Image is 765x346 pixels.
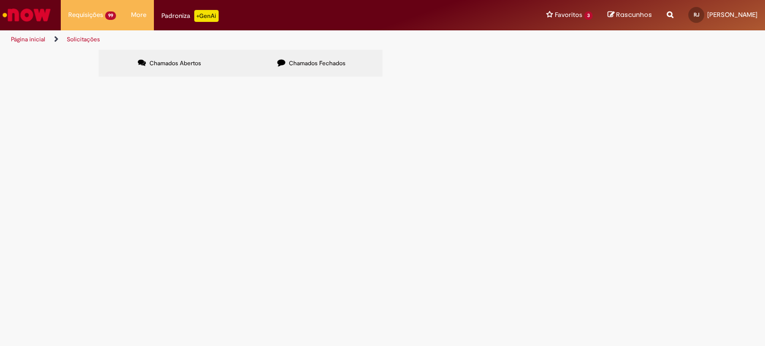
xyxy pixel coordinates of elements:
span: 99 [105,11,116,20]
p: +GenAi [194,10,219,22]
img: ServiceNow [1,5,52,25]
a: Solicitações [67,35,100,43]
span: Favoritos [555,10,582,20]
div: Padroniza [161,10,219,22]
ul: Trilhas de página [7,30,503,49]
span: More [131,10,146,20]
a: Página inicial [11,35,45,43]
span: Rascunhos [616,10,652,19]
span: Requisições [68,10,103,20]
span: Chamados Fechados [289,59,346,67]
span: [PERSON_NAME] [707,10,758,19]
span: 3 [584,11,593,20]
span: Chamados Abertos [149,59,201,67]
span: RJ [694,11,699,18]
a: Rascunhos [608,10,652,20]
